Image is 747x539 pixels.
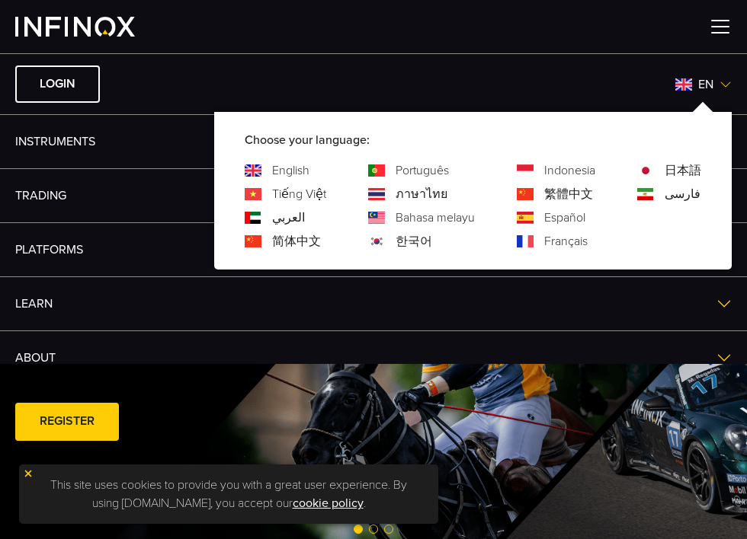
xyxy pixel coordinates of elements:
a: فارسی [665,185,701,203]
a: ภาษาไทย [396,185,447,203]
a: 한국어 [396,232,432,250]
a: Tiếng Việt [272,185,326,203]
a: LOGIN [15,65,100,103]
a: 日本語 [665,161,701,180]
a: Français [544,232,588,250]
a: Español [544,209,585,227]
img: yellow close icon [23,468,34,479]
a: Bahasa melayu [396,209,475,227]
span: Go to slide 1 [354,525,363,534]
a: English [272,161,309,180]
span: Go to slide 3 [384,525,393,534]
p: Choose your language: [245,131,701,149]
span: en [692,75,720,94]
a: Português [396,161,449,180]
a: العربي [272,209,305,227]
p: This site uses cookies to provide you with a great user experience. By using [DOMAIN_NAME], you a... [27,472,431,516]
a: REGISTER [15,403,119,440]
a: Indonesia [544,161,595,180]
span: Go to slide 2 [369,525,378,534]
a: 简体中文 [272,232,321,250]
a: 繁體中文 [544,185,593,203]
a: cookie policy [293,496,364,511]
